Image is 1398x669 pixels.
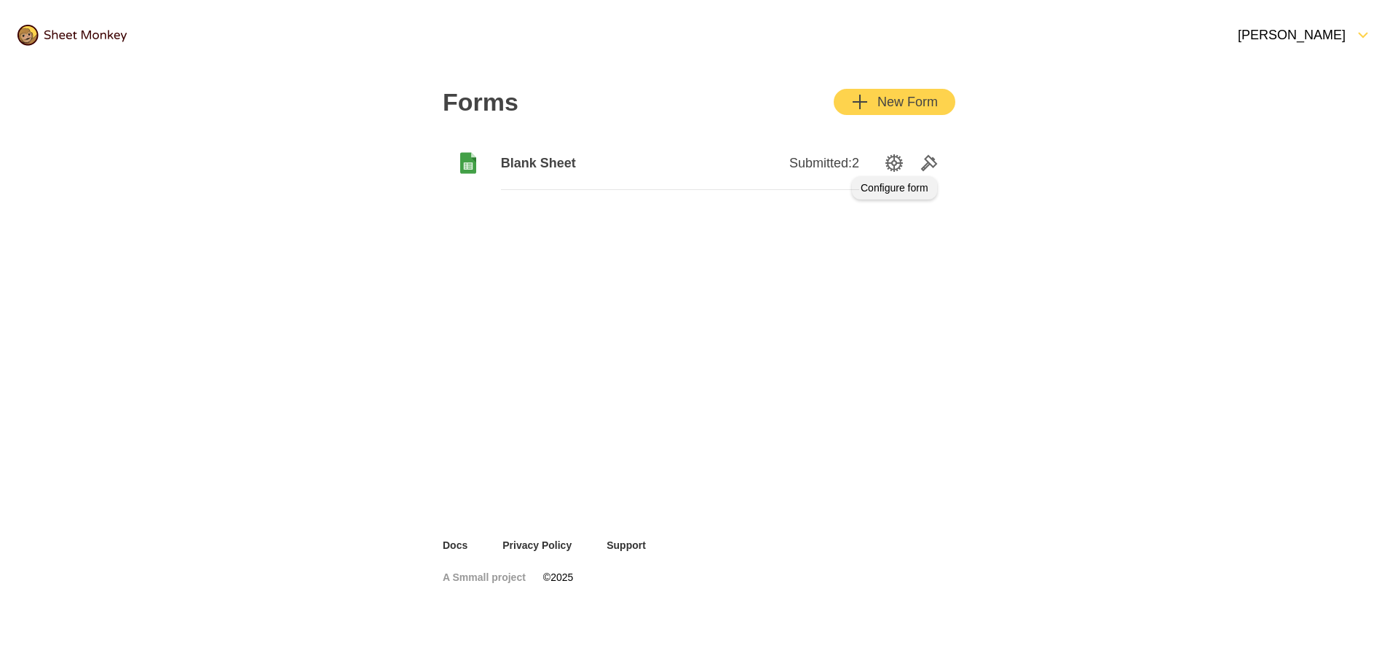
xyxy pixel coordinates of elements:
[443,87,518,116] h2: Forms
[607,538,646,553] a: Support
[851,93,869,111] svg: Add
[501,154,680,172] span: Blank Sheet
[502,538,572,553] a: Privacy Policy
[17,25,127,46] img: logo@2x.png
[1203,17,1381,52] button: Open Menu
[920,154,938,172] svg: Tools
[443,570,526,585] a: A Smmall project
[789,154,859,172] span: Submitted: 2
[1212,26,1346,44] div: [PERSON_NAME]
[834,89,955,115] button: AddNew Form
[1354,26,1372,44] svg: FormDown
[852,176,937,199] div: Configure form
[885,154,903,172] svg: SettingsOption
[443,538,467,553] a: Docs
[851,93,938,111] div: New Form
[543,570,573,585] span: © 2025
